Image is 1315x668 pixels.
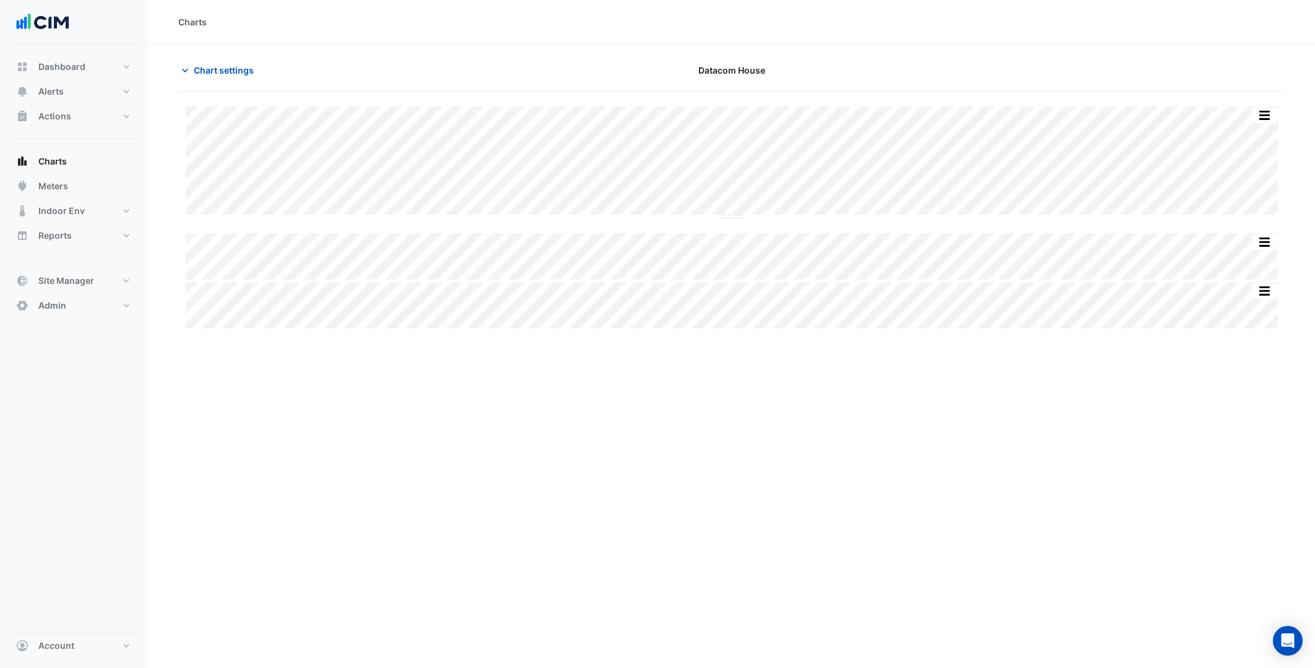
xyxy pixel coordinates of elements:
[16,85,28,98] app-icon: Alerts
[10,633,139,658] button: Account
[16,155,28,168] app-icon: Charts
[16,299,28,312] app-icon: Admin
[1252,283,1277,299] button: More Options
[38,180,68,192] span: Meters
[16,180,28,192] app-icon: Meters
[38,299,66,312] span: Admin
[10,293,139,318] button: Admin
[38,205,85,217] span: Indoor Env
[16,229,28,242] app-icon: Reports
[10,199,139,223] button: Indoor Env
[16,110,28,122] app-icon: Actions
[10,54,139,79] button: Dashboard
[16,275,28,287] app-icon: Site Manager
[10,268,139,293] button: Site Manager
[16,61,28,73] app-icon: Dashboard
[178,59,262,81] button: Chart settings
[16,205,28,217] app-icon: Indoor Env
[38,640,74,652] span: Account
[10,223,139,248] button: Reports
[1252,108,1277,123] button: More Options
[38,275,94,287] span: Site Manager
[10,149,139,174] button: Charts
[10,104,139,129] button: Actions
[178,15,207,28] div: Charts
[38,155,67,168] span: Charts
[1252,234,1277,250] button: More Options
[38,229,72,242] span: Reports
[10,174,139,199] button: Meters
[1273,626,1303,656] div: Open Intercom Messenger
[10,79,139,104] button: Alerts
[38,61,85,73] span: Dashboard
[194,64,254,77] span: Chart settings
[38,85,64,98] span: Alerts
[15,10,71,35] img: Company Logo
[698,64,765,77] span: Datacom House
[38,110,71,122] span: Actions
